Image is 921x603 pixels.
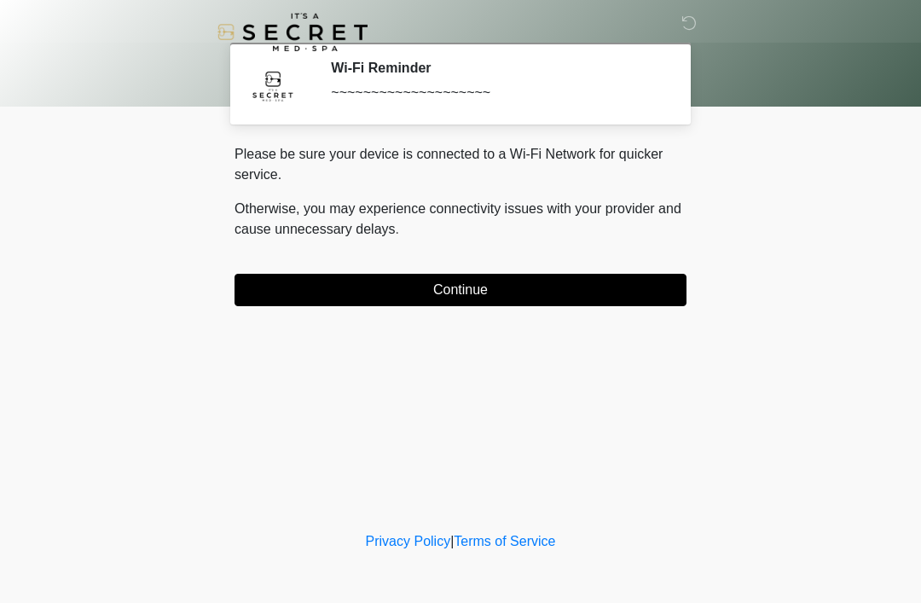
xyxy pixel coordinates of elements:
[247,60,298,111] img: Agent Avatar
[331,60,661,76] h2: Wi-Fi Reminder
[396,222,399,236] span: .
[235,199,686,240] p: Otherwise, you may experience connectivity issues with your provider and cause unnecessary delays
[235,274,686,306] button: Continue
[450,534,454,548] a: |
[331,83,661,103] div: ~~~~~~~~~~~~~~~~~~~~
[217,13,368,51] img: It's A Secret Med Spa Logo
[366,534,451,548] a: Privacy Policy
[454,534,555,548] a: Terms of Service
[235,144,686,185] p: Please be sure your device is connected to a Wi-Fi Network for quicker service.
